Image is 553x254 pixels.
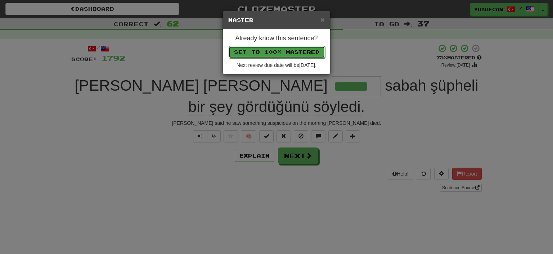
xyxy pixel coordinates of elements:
button: Set to 100% Mastered [229,46,325,58]
div: Next review due date will be [DATE] . [228,62,325,69]
h4: Already know this sentence? [228,35,325,42]
span: × [320,15,325,24]
button: Close [320,16,325,23]
h5: Master [228,17,325,24]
